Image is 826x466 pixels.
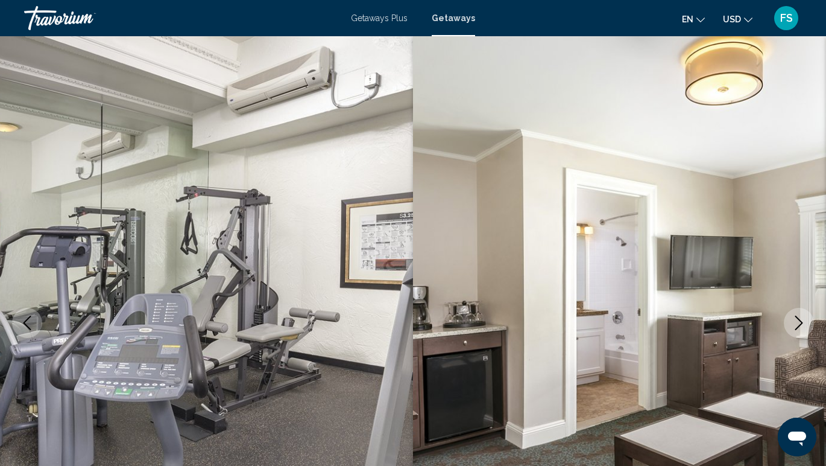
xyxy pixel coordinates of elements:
[682,14,693,24] span: en
[784,308,814,338] button: Next image
[351,13,408,23] a: Getaways Plus
[24,6,339,30] a: Travorium
[12,308,42,338] button: Previous image
[723,14,741,24] span: USD
[778,418,816,456] iframe: Button to launch messaging window
[723,10,752,28] button: Change currency
[682,10,705,28] button: Change language
[432,13,475,23] a: Getaways
[771,5,802,31] button: User Menu
[780,12,793,24] span: FS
